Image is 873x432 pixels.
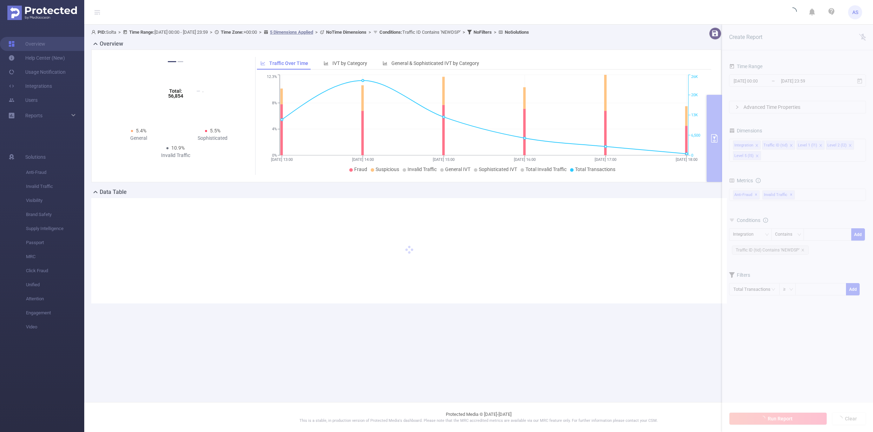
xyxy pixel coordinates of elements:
tspan: 6,500 [691,133,700,138]
button: 2 [178,61,183,62]
span: Anti-Fraud [26,165,84,179]
a: Reports [25,109,42,123]
i: icon: line-chart [260,61,265,66]
span: Suspicious [376,166,399,172]
span: > [366,30,373,35]
span: Total Invalid Traffic [525,166,567,172]
span: Traffic Over Time [269,60,308,66]
b: Time Zone: [221,30,244,35]
span: Passport [26,236,84,250]
tspan: 12.3% [267,75,277,79]
span: Visibility [26,194,84,208]
span: General & Sophisticated IVT by Category [391,60,479,66]
tspan: 26K [691,75,698,79]
span: Traffic ID Contains 'NEWDSP' [379,30,461,35]
span: Reports [25,113,42,118]
div: Invalid Traffic [139,152,213,159]
tspan: 4% [272,127,277,132]
span: IVT by Category [332,60,367,66]
span: > [492,30,498,35]
h2: Overview [100,40,123,48]
span: AS [852,5,858,19]
span: 5.4% [136,128,146,133]
span: Engagement [26,306,84,320]
i: icon: user [91,30,98,34]
i: icon: bar-chart [324,61,329,66]
b: Conditions : [379,30,402,35]
span: > [257,30,264,35]
b: No Solutions [505,30,529,35]
footer: Protected Media © [DATE]-[DATE] [84,402,873,432]
a: Overview [8,37,45,51]
span: Video [26,320,84,334]
span: General IVT [445,166,470,172]
div: General [101,135,176,142]
tspan: 13K [691,113,698,118]
span: Solutions [25,150,46,164]
span: Invalid Traffic [408,166,437,172]
i: icon: loading [788,7,797,17]
a: Help Center (New) [8,51,65,65]
span: Supply Intelligence [26,222,84,236]
a: Integrations [8,79,52,93]
a: Usage Notification [8,65,66,79]
span: Unified [26,278,84,292]
button: 1 [168,61,176,62]
tspan: [DATE] 14:00 [352,157,374,162]
span: > [461,30,467,35]
span: Total Transactions [575,166,615,172]
tspan: 8% [272,101,277,105]
span: Attention [26,292,84,306]
h2: Data Table [100,188,127,196]
span: > [313,30,320,35]
tspan: Total: [169,88,182,94]
span: 10.9% [171,145,185,151]
b: PID: [98,30,106,35]
span: Invalid Traffic [26,179,84,194]
tspan: [DATE] 17:00 [595,157,617,162]
span: 5.5% [210,128,220,133]
tspan: [DATE] 18:00 [676,157,697,162]
u: 5 Dimensions Applied [270,30,313,35]
span: MRC [26,250,84,264]
tspan: [DATE] 16:00 [514,157,536,162]
tspan: 56,854 [168,93,183,99]
tspan: 20K [691,93,698,97]
b: No Filters [474,30,492,35]
span: > [116,30,123,35]
b: Time Range: [129,30,154,35]
div: Sophisticated [176,135,250,142]
tspan: [DATE] 13:00 [271,157,293,162]
p: This is a stable, in production version of Protected Media's dashboard. Please note that the MRC ... [102,418,855,424]
span: Click Fraud [26,264,84,278]
span: Solta [DATE] 00:00 - [DATE] 23:59 +00:00 [91,30,529,35]
tspan: [DATE] 15:00 [433,157,455,162]
span: Sophisticated IVT [479,166,517,172]
i: icon: bar-chart [383,61,388,66]
tspan: 0% [272,153,277,158]
span: Fraud [354,166,367,172]
span: > [208,30,214,35]
tspan: 0 [691,153,693,158]
span: Brand Safety [26,208,84,222]
img: Protected Media [7,6,77,20]
a: Users [8,93,38,107]
b: No Time Dimensions [326,30,366,35]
